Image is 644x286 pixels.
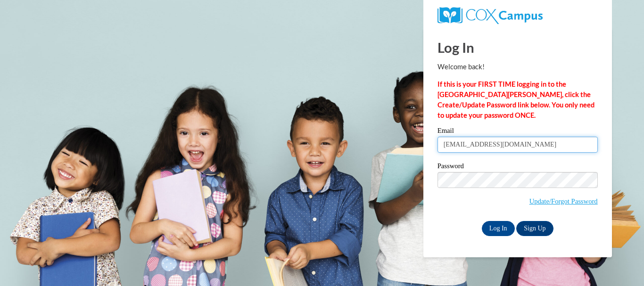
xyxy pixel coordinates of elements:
[516,221,553,236] a: Sign Up
[438,7,543,24] img: COX Campus
[438,38,598,57] h1: Log In
[438,127,598,137] label: Email
[482,221,515,236] input: Log In
[438,62,598,72] p: Welcome back!
[438,11,543,19] a: COX Campus
[438,80,594,119] strong: If this is your FIRST TIME logging in to the [GEOGRAPHIC_DATA][PERSON_NAME], click the Create/Upd...
[529,197,598,205] a: Update/Forgot Password
[438,163,598,172] label: Password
